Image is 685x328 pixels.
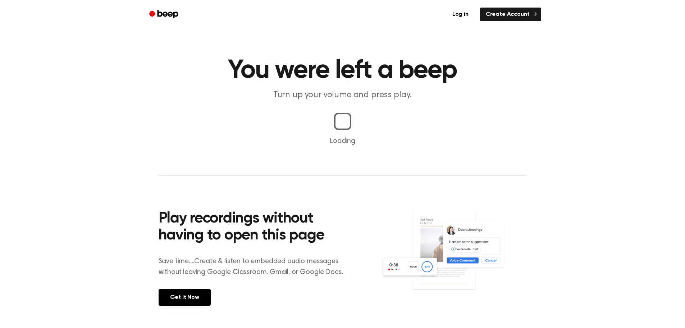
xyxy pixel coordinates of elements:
p: Save time....Create & listen to embedded audio messages without leaving Google Classroom, Gmail, ... [159,256,352,278]
img: Voice Comments on Docs and Recording Widget [381,208,526,305]
p: Loading [9,136,676,147]
h1: You were left a beep [159,58,527,84]
a: Beep [144,8,185,22]
a: Create Account [480,8,541,21]
h2: Play recordings without having to open this page [159,210,352,244]
p: Turn up your volume and press play. [205,89,481,101]
a: Get It Now [159,289,211,306]
a: Log in [445,6,476,23]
